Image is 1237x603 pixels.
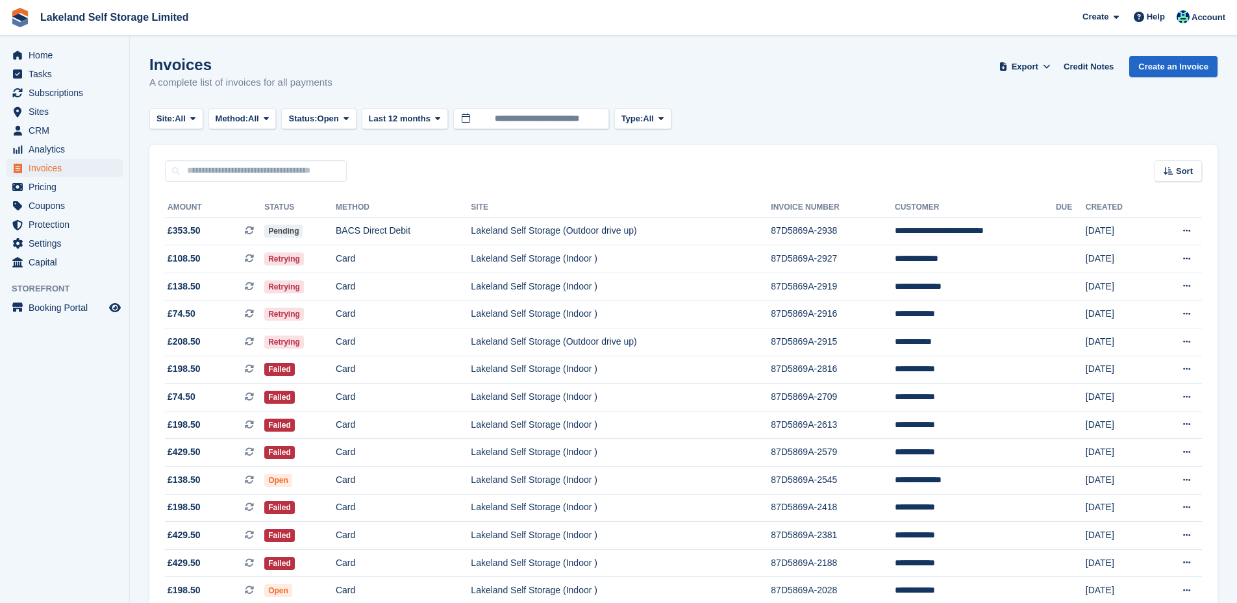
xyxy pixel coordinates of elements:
[149,56,332,73] h1: Invoices
[336,549,471,577] td: Card
[264,529,295,542] span: Failed
[29,103,106,121] span: Sites
[288,112,317,125] span: Status:
[168,252,201,265] span: £108.50
[1129,56,1218,77] a: Create an Invoice
[156,112,175,125] span: Site:
[771,245,895,273] td: 87D5869A-2927
[29,197,106,215] span: Coupons
[29,299,106,317] span: Booking Portal
[165,197,264,218] th: Amount
[471,549,771,577] td: Lakeland Self Storage (Indoor )
[1056,197,1086,218] th: Due
[29,140,106,158] span: Analytics
[1086,522,1153,550] td: [DATE]
[362,108,448,130] button: Last 12 months
[1147,10,1165,23] span: Help
[471,273,771,301] td: Lakeland Self Storage (Indoor )
[264,446,295,459] span: Failed
[168,335,201,349] span: £208.50
[1086,217,1153,245] td: [DATE]
[771,411,895,439] td: 87D5869A-2613
[771,439,895,467] td: 87D5869A-2579
[1086,356,1153,384] td: [DATE]
[29,84,106,102] span: Subscriptions
[771,197,895,218] th: Invoice Number
[614,108,671,130] button: Type: All
[264,419,295,432] span: Failed
[168,473,201,487] span: £138.50
[6,215,123,234] a: menu
[6,121,123,140] a: menu
[471,301,771,328] td: Lakeland Self Storage (Indoor )
[107,300,123,315] a: Preview store
[264,197,336,218] th: Status
[35,6,194,28] a: Lakeland Self Storage Limited
[168,556,201,570] span: £429.50
[771,494,895,522] td: 87D5869A-2418
[6,299,123,317] a: menu
[264,252,304,265] span: Retrying
[471,217,771,245] td: Lakeland Self Storage (Outdoor drive up)
[471,197,771,218] th: Site
[168,418,201,432] span: £198.50
[208,108,277,130] button: Method: All
[471,328,771,356] td: Lakeland Self Storage (Outdoor drive up)
[621,112,643,125] span: Type:
[471,522,771,550] td: Lakeland Self Storage (Indoor )
[1012,60,1038,73] span: Export
[29,159,106,177] span: Invoices
[248,112,259,125] span: All
[168,500,201,514] span: £198.50
[471,411,771,439] td: Lakeland Self Storage (Indoor )
[264,336,304,349] span: Retrying
[29,215,106,234] span: Protection
[264,557,295,570] span: Failed
[168,307,195,321] span: £74.50
[264,308,304,321] span: Retrying
[1086,467,1153,495] td: [DATE]
[168,390,195,404] span: £74.50
[1058,56,1119,77] a: Credit Notes
[1086,197,1153,218] th: Created
[471,494,771,522] td: Lakeland Self Storage (Indoor )
[336,328,471,356] td: Card
[771,301,895,328] td: 87D5869A-2916
[771,273,895,301] td: 87D5869A-2919
[336,245,471,273] td: Card
[771,356,895,384] td: 87D5869A-2816
[471,384,771,412] td: Lakeland Self Storage (Indoor )
[1086,245,1153,273] td: [DATE]
[771,549,895,577] td: 87D5869A-2188
[336,384,471,412] td: Card
[29,65,106,83] span: Tasks
[643,112,654,125] span: All
[1177,10,1190,23] img: Steve Aynsley
[336,217,471,245] td: BACS Direct Debit
[996,56,1053,77] button: Export
[175,112,186,125] span: All
[336,467,471,495] td: Card
[336,522,471,550] td: Card
[264,501,295,514] span: Failed
[771,384,895,412] td: 87D5869A-2709
[29,121,106,140] span: CRM
[1086,411,1153,439] td: [DATE]
[471,439,771,467] td: Lakeland Self Storage (Indoor )
[471,245,771,273] td: Lakeland Self Storage (Indoor )
[336,411,471,439] td: Card
[29,178,106,196] span: Pricing
[216,112,249,125] span: Method:
[168,528,201,542] span: £429.50
[369,112,431,125] span: Last 12 months
[771,522,895,550] td: 87D5869A-2381
[12,282,129,295] span: Storefront
[6,103,123,121] a: menu
[771,217,895,245] td: 87D5869A-2938
[29,46,106,64] span: Home
[1086,549,1153,577] td: [DATE]
[6,178,123,196] a: menu
[29,234,106,252] span: Settings
[168,224,201,238] span: £353.50
[6,84,123,102] a: menu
